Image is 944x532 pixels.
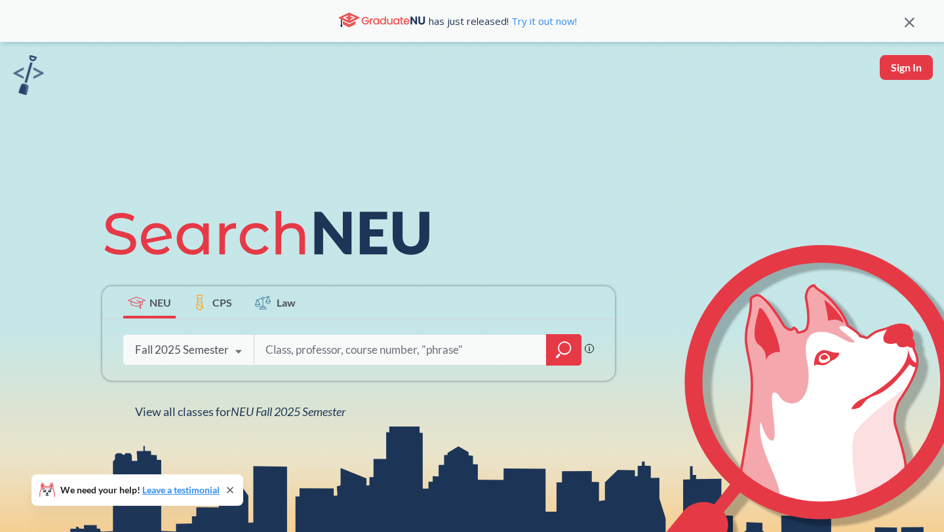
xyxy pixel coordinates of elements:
svg: magnifying glass [556,341,572,359]
div: Fall 2025 Semester [135,343,229,357]
span: Law [277,295,296,310]
span: We need your help! [60,485,220,495]
button: Sign In [880,55,933,80]
a: Try it out now! [509,14,577,28]
div: magnifying glass [546,334,581,366]
a: sandbox logo [13,55,44,99]
span: NEU [149,295,171,310]
span: CPS [212,295,232,310]
span: View all classes for [135,404,345,419]
span: has just released! [429,14,577,28]
span: NEU Fall 2025 Semester [231,404,345,419]
input: Class, professor, course number, "phrase" [264,336,537,364]
a: Leave a testimonial [142,484,220,495]
img: sandbox logo [13,55,44,95]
